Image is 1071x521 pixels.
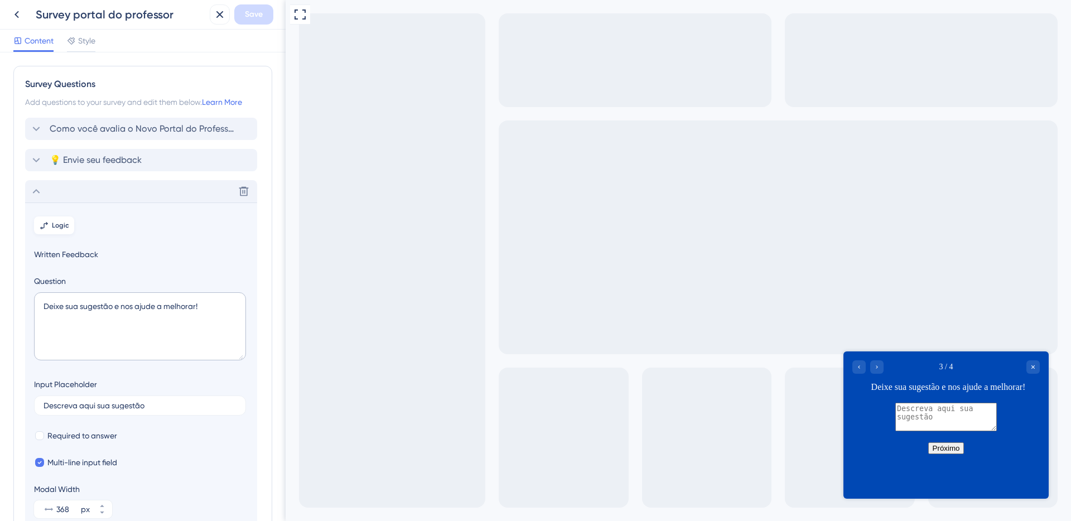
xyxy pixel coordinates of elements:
[25,95,260,109] div: Add questions to your survey and edit them below.
[81,503,90,516] div: px
[78,34,95,47] span: Style
[34,378,97,391] div: Input Placeholder
[25,34,54,47] span: Content
[47,456,117,469] span: Multi-line input field
[44,402,237,409] input: Type a placeholder
[34,248,248,261] span: Written Feedback
[36,7,205,22] div: Survey portal do professor
[56,503,79,516] input: px
[52,221,69,230] span: Logic
[50,122,234,136] span: Como você avalia o Novo Portal do Professor?
[34,274,248,288] label: Question
[92,509,112,518] button: px
[245,8,263,21] span: Save
[92,500,112,509] button: px
[47,429,117,442] span: Required to answer
[234,4,273,25] button: Save
[202,98,242,107] a: Learn More
[50,153,142,167] span: 💡 Envie seu feedback
[558,351,763,499] iframe: UserGuiding Survey
[34,292,246,360] textarea: Deixe sua sugestão e nos ajude a melhorar!
[25,78,260,91] div: Survey Questions
[34,483,112,496] div: Modal Width
[34,216,74,234] button: Logic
